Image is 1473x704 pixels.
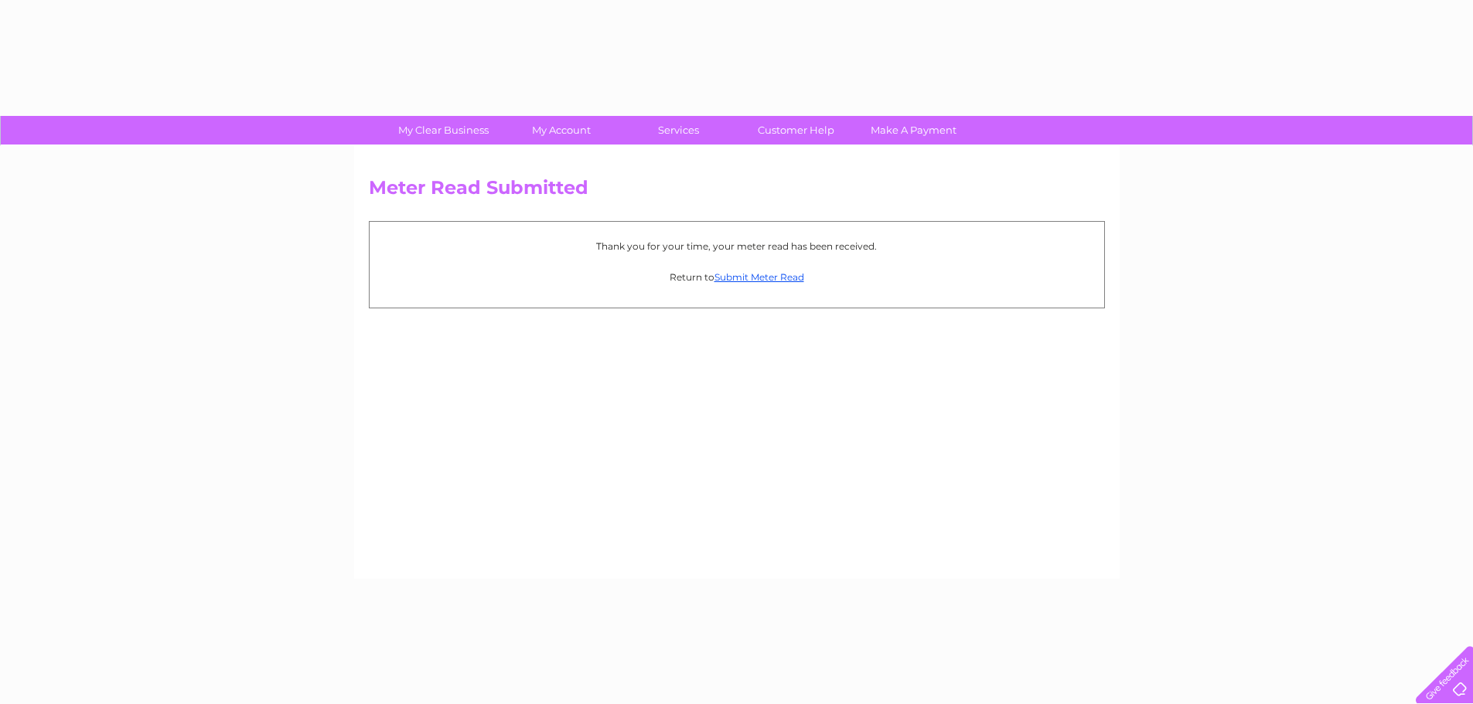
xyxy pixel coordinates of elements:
[850,116,977,145] a: Make A Payment
[714,271,804,283] a: Submit Meter Read
[380,116,507,145] a: My Clear Business
[497,116,625,145] a: My Account
[615,116,742,145] a: Services
[377,270,1096,284] p: Return to
[732,116,860,145] a: Customer Help
[377,239,1096,253] p: Thank you for your time, your meter read has been received.
[369,177,1105,206] h2: Meter Read Submitted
